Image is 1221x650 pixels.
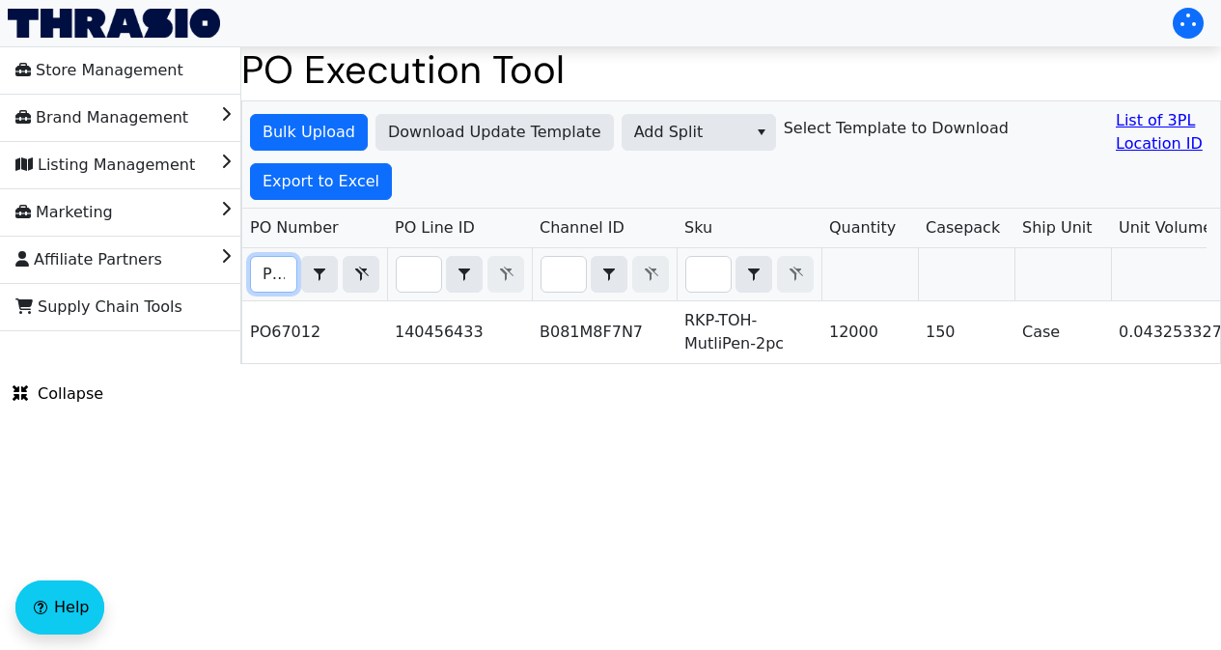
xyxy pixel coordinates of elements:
td: B081M8F7N7 [532,301,677,363]
h6: Select Template to Download [784,119,1009,137]
span: Choose Operator [735,256,772,293]
td: 140456433 [387,301,532,363]
span: Help [54,596,89,619]
span: Ship Unit [1022,216,1093,240]
span: Marketing [15,197,113,228]
td: 150 [918,301,1014,363]
span: Export to Excel [263,170,379,193]
td: RKP-TOH-MutliPen-2pc [677,301,821,363]
button: select [302,257,337,292]
span: Listing Management [15,150,195,181]
span: Brand Management [15,102,188,133]
td: 12000 [821,301,918,363]
button: select [592,257,626,292]
button: Export to Excel [250,163,392,200]
input: Filter [397,257,441,292]
button: select [447,257,482,292]
a: List of 3PL Location ID [1116,109,1212,155]
button: Help floatingactionbutton [15,580,104,635]
th: Filter [677,248,821,301]
button: Clear [343,256,379,293]
span: Sku [684,216,712,240]
span: Casepack [926,216,1000,240]
span: PO Line ID [395,216,475,240]
span: Choose Operator [446,256,483,293]
th: Filter [387,248,532,301]
span: Store Management [15,55,183,86]
span: Supply Chain Tools [15,292,182,323]
input: Filter [541,257,586,292]
input: Filter [686,257,731,292]
span: Download Update Template [388,121,601,144]
h1: PO Execution Tool [241,46,1221,93]
button: select [736,257,771,292]
img: Thrasio Logo [8,9,220,38]
span: Bulk Upload [263,121,355,144]
input: Filter [251,257,296,292]
span: PO Number [250,216,339,240]
th: Filter [532,248,677,301]
span: Quantity [829,216,896,240]
span: Affiliate Partners [15,244,162,275]
td: PO67012 [242,301,387,363]
button: Download Update Template [375,114,614,151]
span: Channel ID [540,216,624,240]
span: Collapse [13,382,103,406]
button: Bulk Upload [250,114,368,151]
th: Filter [242,248,387,301]
td: Case [1014,301,1111,363]
button: select [747,115,775,150]
span: Choose Operator [301,256,338,293]
span: Add Split [634,121,735,144]
span: Choose Operator [591,256,627,293]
